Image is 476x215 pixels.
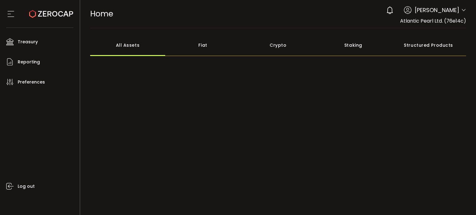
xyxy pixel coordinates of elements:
span: Log out [18,182,35,191]
span: [PERSON_NAME] [415,6,459,14]
span: Reporting [18,58,40,67]
span: Treasury [18,37,38,46]
div: Crypto [240,34,316,56]
div: Fiat [165,34,240,56]
span: Home [90,8,113,19]
span: Atlantic Pearl Ltd. (76e14c) [400,17,466,24]
div: All Assets [90,34,165,56]
div: Structured Products [391,34,466,56]
div: Staking [316,34,391,56]
iframe: Chat Widget [445,185,476,215]
span: Preferences [18,78,45,87]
